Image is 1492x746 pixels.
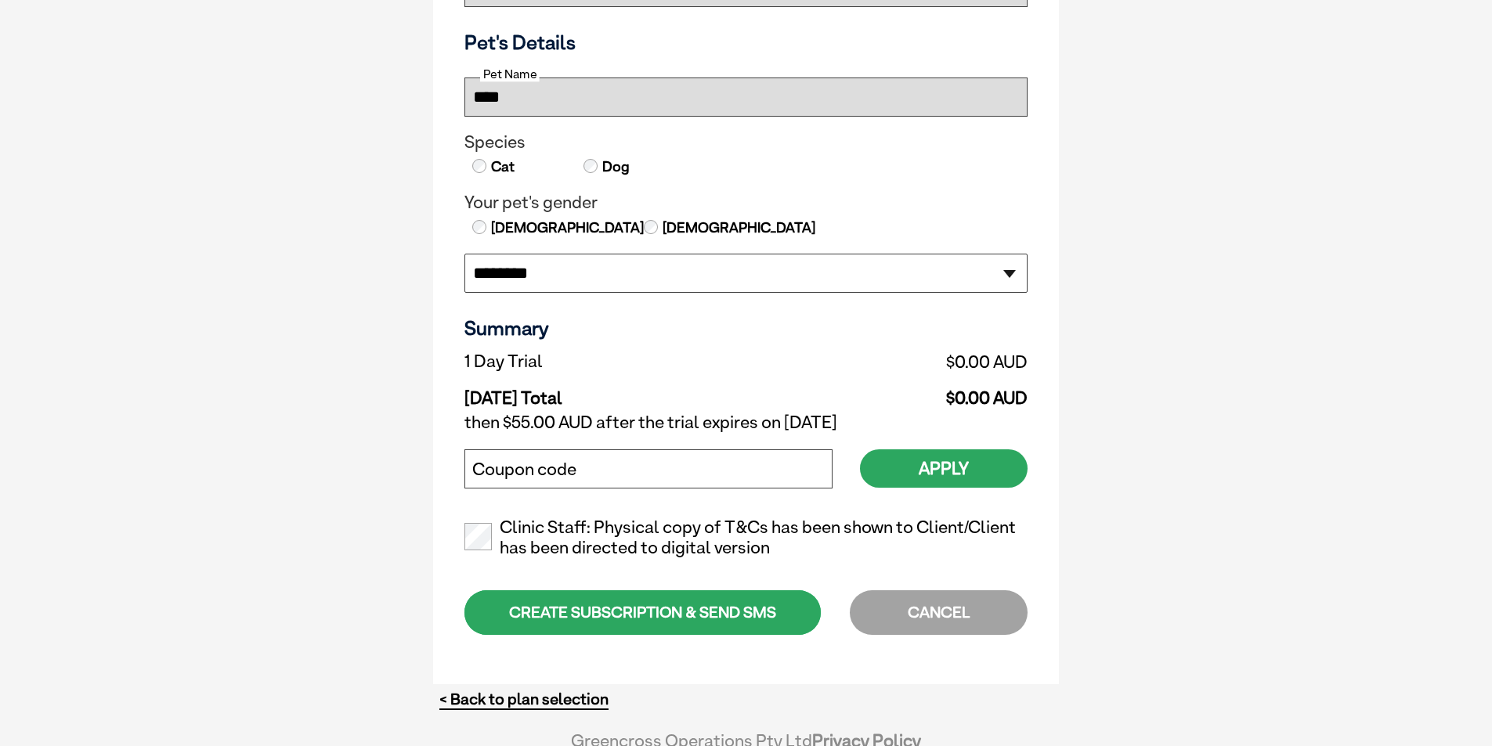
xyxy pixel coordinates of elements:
[771,376,1028,409] td: $0.00 AUD
[464,193,1028,213] legend: Your pet's gender
[464,517,1028,558] label: Clinic Staff: Physical copy of T&Cs has been shown to Client/Client has been directed to digital ...
[860,449,1028,488] button: Apply
[464,316,1028,340] h3: Summary
[439,690,609,709] a: < Back to plan selection
[771,348,1028,376] td: $0.00 AUD
[464,523,492,550] input: Clinic Staff: Physical copy of T&Cs has been shown to Client/Client has been directed to digital ...
[464,376,771,409] td: [DATE] Total
[850,590,1028,635] div: CANCEL
[464,348,771,376] td: 1 Day Trial
[472,459,576,480] label: Coupon code
[464,132,1028,153] legend: Species
[464,590,821,635] div: CREATE SUBSCRIPTION & SEND SMS
[458,31,1034,54] h3: Pet's Details
[464,409,1028,437] td: then $55.00 AUD after the trial expires on [DATE]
